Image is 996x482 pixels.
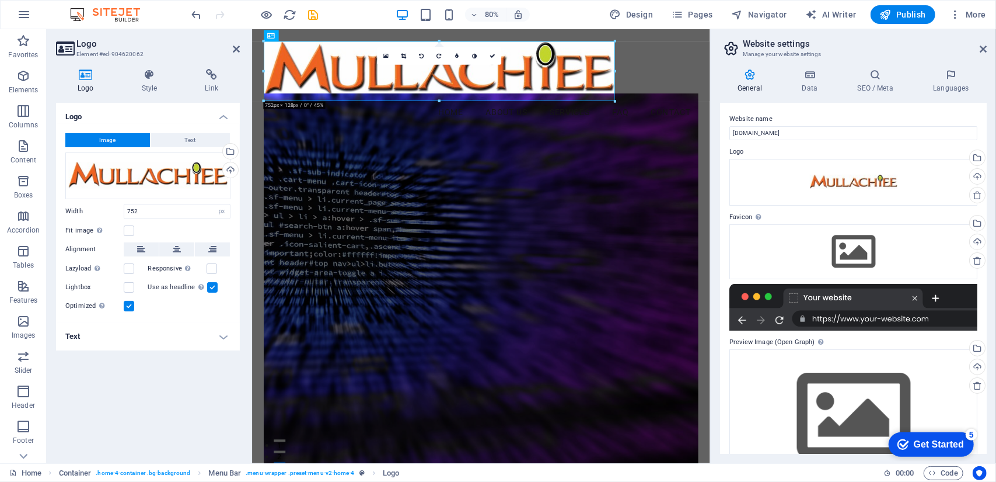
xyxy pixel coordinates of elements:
button: Text [151,133,230,147]
button: Click here to leave preview mode and continue editing [260,8,274,22]
i: Save (Ctrl+S) [307,8,320,22]
span: . menu-wrapper .preset-menu-v2-home-4 [246,466,354,480]
h4: Text [56,323,240,351]
h6: Session time [883,466,914,480]
div: Design (Ctrl+Alt+Y) [605,5,658,24]
span: Click to select. Double-click to edit [209,466,242,480]
span: Text [185,133,196,147]
p: Content [11,155,36,165]
button: reload [283,8,297,22]
a: Greyscale [466,47,483,64]
span: More [949,9,986,20]
button: undo [190,8,204,22]
i: Reload page [284,8,297,22]
i: On resize automatically adjust zoom level to fit chosen device. [513,9,523,20]
h4: Style [120,69,184,93]
label: Logo [729,145,977,159]
input: Name... [729,126,977,140]
div: Select files from the file manager, stock photos, or upload file(s) [729,224,977,279]
p: Favorites [8,50,38,60]
p: Tables [13,261,34,270]
h4: General [720,69,784,93]
span: Navigator [732,9,787,20]
p: Images [12,331,36,340]
span: Code [929,466,958,480]
img: Editor Logo [67,8,155,22]
label: Website name [729,112,977,126]
p: Footer [13,436,34,445]
h2: Website settings [743,39,987,49]
label: Width [65,208,124,214]
button: Usercentrics [973,466,987,480]
button: More [945,5,991,24]
h4: Logo [56,103,240,124]
p: Accordion [7,226,40,235]
a: Crop mode [394,47,412,64]
button: 80% [465,8,506,22]
div: Get Started 5 items remaining, 0% complete [9,6,95,30]
span: Click to select. Double-click to edit [383,466,399,480]
div: Mullachieeoldlogo2jpg-T69_g7NeCtW7PACQKYVD3w.jpg [729,159,977,206]
a: Rotate left 90° [413,47,430,64]
p: Boxes [14,190,33,200]
button: Navigator [727,5,792,24]
span: Image [100,133,116,147]
p: Features [9,296,37,305]
h6: 80% [483,8,501,22]
p: Columns [9,120,38,130]
a: Click to cancel selection. Double-click to open Pages [9,466,41,480]
nav: breadcrumb [59,466,400,480]
h4: Languages [915,69,987,93]
i: This element is a customizable preset [359,470,365,476]
button: Pages [667,5,717,24]
span: Click to select. Double-click to edit [59,466,92,480]
h4: SEO / Meta [840,69,915,93]
span: 00 00 [896,466,914,480]
h4: Link [183,69,240,93]
h4: Data [784,69,840,93]
span: Design [610,9,653,20]
div: Mullachieeoldlogo2jpg-T69_g7NeCtW7PACQKYVD3w.jpg [65,152,230,199]
label: Alignment [65,242,124,256]
a: Blur [448,47,466,64]
h4: Logo [56,69,120,93]
label: Preview Image (Open Graph) [729,335,977,349]
span: Publish [880,9,926,20]
button: Publish [871,5,935,24]
button: Image [65,133,150,147]
label: Lightbox [65,280,124,294]
span: AI Writer [806,9,857,20]
i: Undo: Change image (Ctrl+Z) [190,8,204,22]
h3: Element #ed-904620062 [76,49,216,60]
h2: Logo [76,39,240,49]
label: Fit image [65,224,124,238]
p: Elements [9,85,39,95]
span: Pages [672,9,712,20]
p: Slider [15,366,33,375]
button: Design [605,5,658,24]
span: : [904,469,906,477]
div: Get Started [34,13,85,23]
button: save [306,8,320,22]
button: AI Writer [801,5,861,24]
label: Responsive [148,262,207,276]
label: Use as headline [148,280,207,294]
label: Lazyload [65,262,124,276]
h3: Manage your website settings [743,49,963,60]
span: . home-4-container .bg-background [96,466,190,480]
div: 5 [86,2,98,14]
p: Header [12,401,35,410]
button: Code [924,466,963,480]
label: Optimized [65,299,124,313]
a: Select files from the file manager, stock photos, or upload file(s) [377,47,394,64]
label: Favicon [729,210,977,224]
a: Rotate right 90° [430,47,448,64]
a: Confirm ( Ctrl ⏎ ) [483,47,501,64]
